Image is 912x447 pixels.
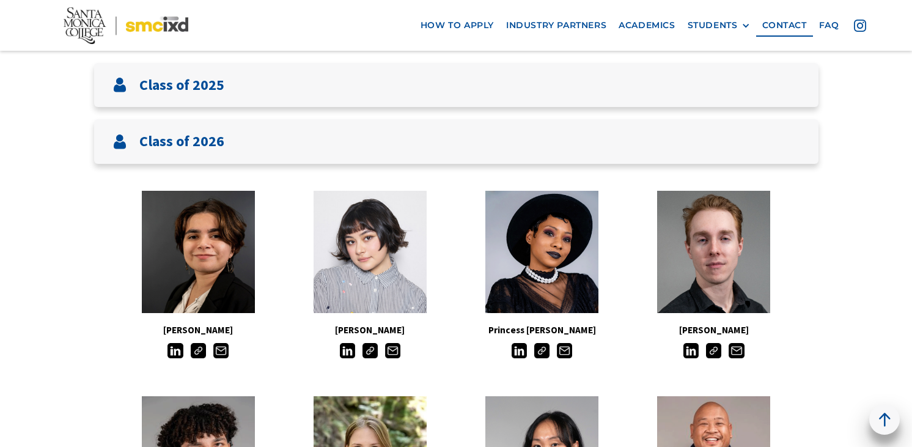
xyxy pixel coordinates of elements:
[756,14,813,37] a: contact
[385,343,400,358] img: Email icon
[706,343,721,358] img: Link icon
[854,20,866,32] img: icon - instagram
[213,343,229,358] img: Email icon
[683,343,699,358] img: LinkedIn icon
[729,343,744,358] img: Email icon
[284,322,456,338] h5: [PERSON_NAME]
[112,135,127,149] img: User icon
[64,7,188,44] img: Santa Monica College - SMC IxD logo
[340,343,355,358] img: LinkedIn icon
[512,343,527,358] img: LinkedIn icon
[112,322,284,338] h5: [PERSON_NAME]
[191,343,206,358] img: Link icon
[414,14,500,37] a: how to apply
[112,78,127,92] img: User icon
[688,20,738,31] div: STUDENTS
[534,343,550,358] img: Link icon
[456,322,628,338] h5: Princess [PERSON_NAME]
[628,322,800,338] h5: [PERSON_NAME]
[869,404,900,435] a: back to top
[557,343,572,358] img: Email icon
[688,20,750,31] div: STUDENTS
[167,343,183,358] img: LinkedIn icon
[500,14,612,37] a: industry partners
[139,133,224,150] h3: Class of 2026
[612,14,681,37] a: Academics
[139,76,224,94] h3: Class of 2025
[362,343,378,358] img: Link icon
[813,14,845,37] a: faq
